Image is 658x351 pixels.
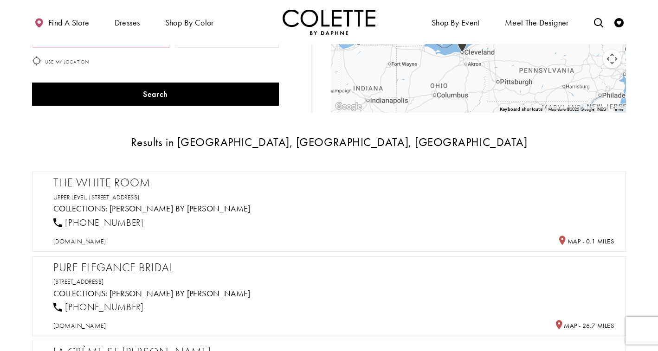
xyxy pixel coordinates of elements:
h2: The White Room [53,176,614,190]
button: Keyboard shortcuts [500,106,542,113]
span: Map data ©2025 Google, INEGI [548,106,608,112]
span: Find a store [48,18,90,27]
h5: Distance to The White Room [558,236,614,246]
span: [PHONE_NUMBER] [65,301,143,313]
button: Search [32,83,279,106]
a: Upper Level, [STREET_ADDRESS] [53,193,140,201]
img: Google Image #44 [333,101,364,113]
span: [PHONE_NUMBER] [65,217,143,229]
span: Dresses [112,9,142,35]
span: Shop By Event [429,9,482,35]
a: [PHONE_NUMBER] [53,301,144,313]
a: Visit Home Page [283,9,375,35]
a: [DOMAIN_NAME] [53,321,106,330]
span: Collections: [53,288,108,299]
a: Visit Colette by Daphne page [110,288,251,299]
a: [DOMAIN_NAME] [53,237,106,245]
span: Shop by color [165,18,214,27]
a: Meet the designer [503,9,571,35]
span: Dresses [115,18,140,27]
a: Toggle search [592,9,606,35]
span: Shop By Event [432,18,480,27]
a: Visit Colette by Daphne page [110,203,251,214]
h2: Pure Elegance Bridal [53,261,614,274]
a: Open this area in Google Maps (opens a new window) [333,101,364,113]
a: Terms (opens in new tab) [613,106,623,112]
a: Check Wishlist [612,9,626,35]
a: [PHONE_NUMBER] [53,217,144,229]
span: Shop by color [163,9,216,35]
span: Collections: [53,203,108,214]
h5: Distance to Pure Elegance Bridal [555,320,614,330]
span: Meet the designer [505,18,569,27]
button: Map camera controls [603,50,621,68]
a: [STREET_ADDRESS] [53,277,104,286]
img: Colette by Daphne [283,9,375,35]
h3: Results in [GEOGRAPHIC_DATA], [GEOGRAPHIC_DATA], [GEOGRAPHIC_DATA] [32,136,626,148]
a: Find a store [32,9,91,35]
